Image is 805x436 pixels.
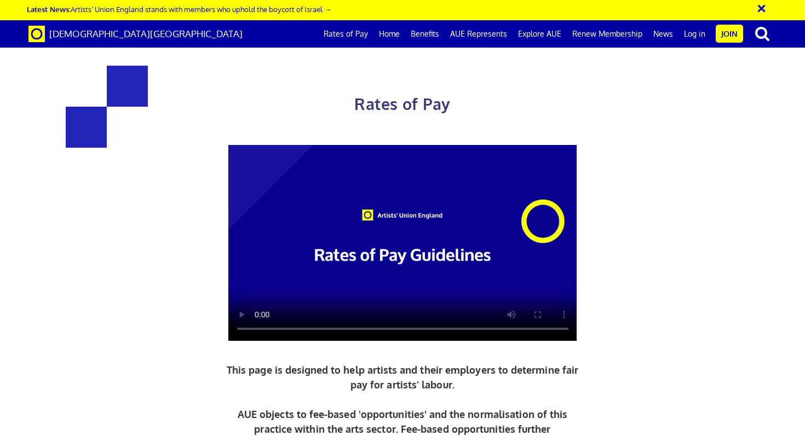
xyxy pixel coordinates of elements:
[20,20,251,48] a: Brand [DEMOGRAPHIC_DATA][GEOGRAPHIC_DATA]
[648,20,679,48] a: News
[373,20,405,48] a: Home
[354,94,450,114] span: Rates of Pay
[513,20,567,48] a: Explore AUE
[679,20,711,48] a: Log in
[27,4,331,14] a: Latest News:Artists’ Union England stands with members who uphold the boycott of Israel →
[445,20,513,48] a: AUE Represents
[716,25,743,43] a: Join
[49,28,243,39] span: [DEMOGRAPHIC_DATA][GEOGRAPHIC_DATA]
[745,22,779,45] button: search
[27,4,71,14] strong: Latest News:
[405,20,445,48] a: Benefits
[318,20,373,48] a: Rates of Pay
[567,20,648,48] a: Renew Membership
